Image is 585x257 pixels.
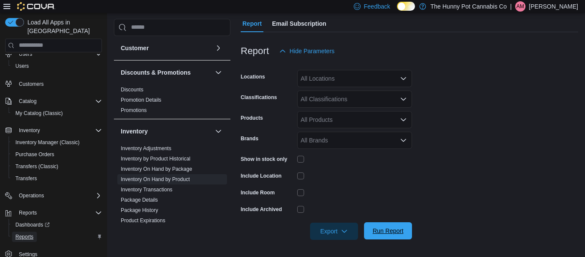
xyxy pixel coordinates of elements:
[9,231,105,243] button: Reports
[272,15,326,32] span: Email Subscription
[12,137,102,148] span: Inventory Manager (Classic)
[15,175,37,182] span: Transfers
[121,197,158,203] a: Package Details
[9,60,105,72] button: Users
[12,149,102,160] span: Purchase Orders
[430,1,507,12] p: The Hunny Pot Cannabis Co
[400,137,407,144] button: Open list of options
[397,2,415,11] input: Dark Mode
[15,190,102,201] span: Operations
[2,95,105,107] button: Catalog
[121,145,171,151] a: Inventory Adjustments
[121,107,147,113] a: Promotions
[19,209,37,216] span: Reports
[15,49,102,59] span: Users
[121,97,161,103] a: Promotion Details
[12,108,66,118] a: My Catalog (Classic)
[276,42,338,60] button: Hide Parameters
[15,96,40,106] button: Catalog
[9,136,105,148] button: Inventory Manager (Classic)
[15,49,36,59] button: Users
[241,206,282,213] label: Include Archived
[19,98,36,105] span: Catalog
[12,61,32,71] a: Users
[15,208,40,218] button: Reports
[15,233,33,240] span: Reports
[121,218,165,224] a: Product Expirations
[516,1,524,12] span: AM
[400,75,407,82] button: Open list of options
[310,223,358,240] button: Export
[12,161,102,172] span: Transfers (Classic)
[121,44,212,52] button: Customer
[12,61,102,71] span: Users
[9,160,105,172] button: Transfers (Classic)
[241,156,287,163] label: Show in stock only
[400,96,407,103] button: Open list of options
[2,48,105,60] button: Users
[315,223,353,240] span: Export
[121,228,160,234] a: Purchase Orders
[364,222,412,239] button: Run Report
[17,2,55,11] img: Cova
[114,85,230,119] div: Discounts & Promotions
[15,151,54,158] span: Purchase Orders
[9,107,105,119] button: My Catalog (Classic)
[15,78,102,89] span: Customers
[15,221,50,228] span: Dashboards
[121,127,148,136] h3: Inventory
[400,116,407,123] button: Open list of options
[121,87,143,93] a: Discounts
[19,192,44,199] span: Operations
[121,166,192,172] span: Inventory On Hand by Package
[121,44,149,52] h3: Customer
[12,220,53,230] a: Dashboards
[2,124,105,136] button: Inventory
[12,149,58,160] a: Purchase Orders
[213,43,224,53] button: Customer
[12,232,102,242] span: Reports
[121,227,160,234] span: Purchase Orders
[12,232,37,242] a: Reports
[121,127,212,136] button: Inventory
[15,190,48,201] button: Operations
[19,51,32,57] span: Users
[12,161,62,172] a: Transfers (Classic)
[15,110,63,117] span: My Catalog (Classic)
[9,172,105,184] button: Transfers
[19,81,44,88] span: Customers
[2,207,105,219] button: Reports
[9,219,105,231] a: Dashboards
[12,173,40,184] a: Transfers
[121,187,173,193] a: Inventory Transactions
[241,135,258,142] label: Brands
[515,1,525,12] div: Ashley Moase
[12,173,102,184] span: Transfers
[2,77,105,90] button: Customers
[510,1,512,12] p: |
[15,125,43,136] button: Inventory
[213,67,224,78] button: Discounts & Promotions
[121,155,191,162] span: Inventory by Product Historical
[121,68,212,77] button: Discounts & Promotions
[2,190,105,202] button: Operations
[121,86,143,93] span: Discounts
[121,166,192,172] a: Inventory On Hand by Package
[121,176,190,182] a: Inventory On Hand by Product
[373,227,403,235] span: Run Report
[15,63,29,70] span: Users
[15,125,102,136] span: Inventory
[15,96,102,106] span: Catalog
[241,46,269,56] h3: Report
[121,156,191,162] a: Inventory by Product Historical
[15,208,102,218] span: Reports
[19,127,40,134] span: Inventory
[15,79,47,89] a: Customers
[121,68,191,77] h3: Discounts & Promotions
[12,108,102,118] span: My Catalog (Classic)
[121,197,158,203] span: Package Details
[121,145,171,152] span: Inventory Adjustments
[290,47,334,55] span: Hide Parameters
